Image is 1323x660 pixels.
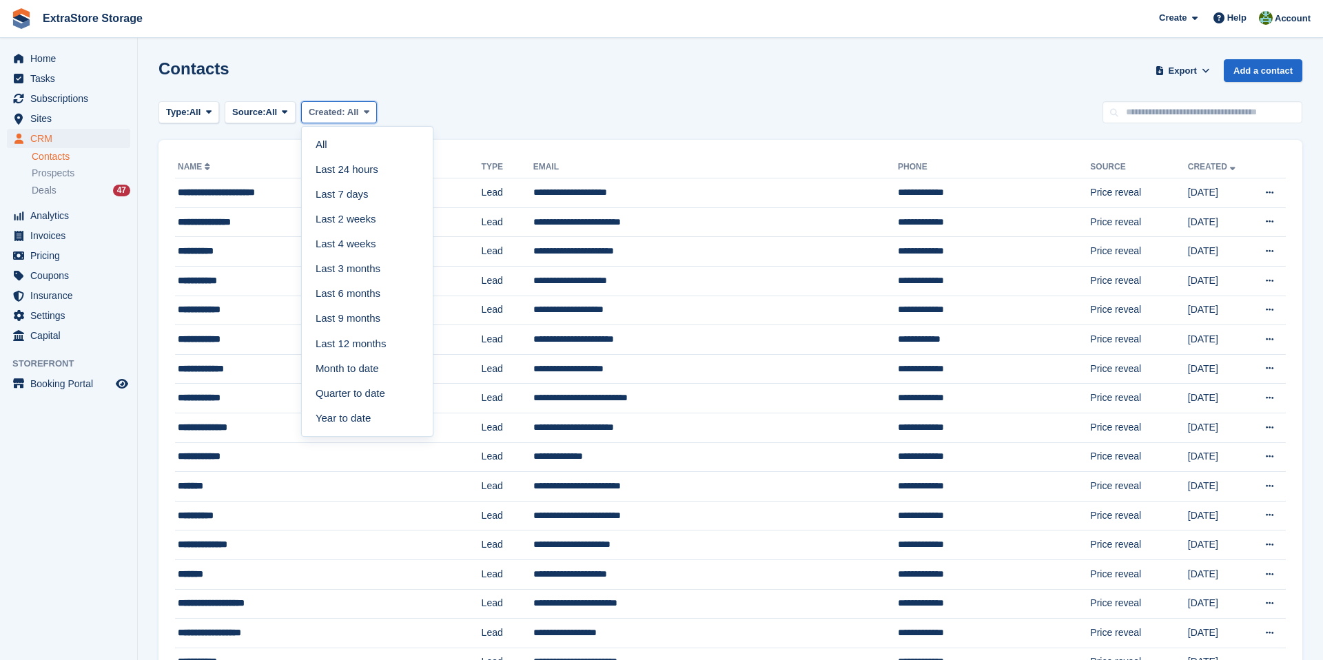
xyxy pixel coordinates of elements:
td: [DATE] [1188,501,1250,530]
span: Prospects [32,167,74,180]
span: Pricing [30,246,113,265]
a: menu [7,109,130,128]
td: [DATE] [1188,207,1250,237]
td: Price reveal [1090,589,1187,619]
a: menu [7,226,130,245]
a: Last 12 months [307,331,427,356]
a: Last 24 hours [307,157,427,182]
a: ExtraStore Storage [37,7,148,30]
td: [DATE] [1188,384,1250,413]
span: Sites [30,109,113,128]
span: Storefront [12,357,137,371]
td: Price reveal [1090,266,1187,296]
a: Prospects [32,166,130,181]
a: Created [1188,162,1238,172]
td: Lead [482,325,533,355]
td: Price reveal [1090,178,1187,208]
button: Source: All [225,101,296,124]
td: [DATE] [1188,559,1250,589]
h1: Contacts [158,59,229,78]
td: Price reveal [1090,501,1187,530]
a: Last 4 weeks [307,231,427,256]
div: 47 [113,185,130,196]
td: Lead [482,354,533,384]
img: stora-icon-8386f47178a22dfd0bd8f6a31ec36ba5ce8667c1dd55bd0f319d3a0aa187defe.svg [11,8,32,29]
td: Lead [482,296,533,325]
td: Lead [482,207,533,237]
td: Lead [482,559,533,589]
a: Quarter to date [307,381,427,406]
span: All [189,105,201,119]
span: Type: [166,105,189,119]
td: Lead [482,413,533,442]
td: Lead [482,472,533,502]
span: CRM [30,129,113,148]
td: Price reveal [1090,442,1187,472]
button: Type: All [158,101,219,124]
th: Email [533,156,898,178]
span: Invoices [30,226,113,245]
span: Analytics [30,206,113,225]
a: Last 7 days [307,182,427,207]
th: Phone [898,156,1090,178]
td: Lead [482,384,533,413]
td: [DATE] [1188,354,1250,384]
a: menu [7,246,130,265]
a: Add a contact [1224,59,1302,82]
td: [DATE] [1188,619,1250,648]
span: Home [30,49,113,68]
td: [DATE] [1188,325,1250,355]
td: Lead [482,501,533,530]
td: Price reveal [1090,384,1187,413]
td: Price reveal [1090,296,1187,325]
button: Created: All [301,101,377,124]
a: menu [7,286,130,305]
img: Jill Leckie [1259,11,1273,25]
span: Source: [232,105,265,119]
th: Type [482,156,533,178]
a: Preview store [114,375,130,392]
td: Price reveal [1090,472,1187,502]
span: Account [1275,12,1311,25]
td: [DATE] [1188,178,1250,208]
a: Deals 47 [32,183,130,198]
td: Lead [482,266,533,296]
span: Created: [309,107,345,117]
td: Lead [482,619,533,648]
td: [DATE] [1188,472,1250,502]
td: Price reveal [1090,325,1187,355]
a: menu [7,69,130,88]
td: [DATE] [1188,413,1250,442]
a: Contacts [32,150,130,163]
span: Create [1159,11,1187,25]
a: Last 2 weeks [307,207,427,231]
td: [DATE] [1188,237,1250,267]
span: Capital [30,326,113,345]
span: Booking Portal [30,374,113,393]
td: Price reveal [1090,207,1187,237]
a: Year to date [307,406,427,431]
td: Lead [482,237,533,267]
td: Lead [482,178,533,208]
a: All [307,132,427,157]
a: menu [7,374,130,393]
td: Price reveal [1090,530,1187,560]
button: Export [1152,59,1213,82]
td: Price reveal [1090,237,1187,267]
a: Name [178,162,213,172]
a: menu [7,266,130,285]
td: [DATE] [1188,530,1250,560]
a: Last 6 months [307,282,427,307]
td: Lead [482,589,533,619]
td: Price reveal [1090,413,1187,442]
td: Price reveal [1090,619,1187,648]
a: menu [7,206,130,225]
span: Deals [32,184,57,197]
a: menu [7,306,130,325]
a: Month to date [307,356,427,381]
td: Price reveal [1090,559,1187,589]
td: Lead [482,442,533,472]
a: menu [7,129,130,148]
td: Price reveal [1090,354,1187,384]
td: Lead [482,530,533,560]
